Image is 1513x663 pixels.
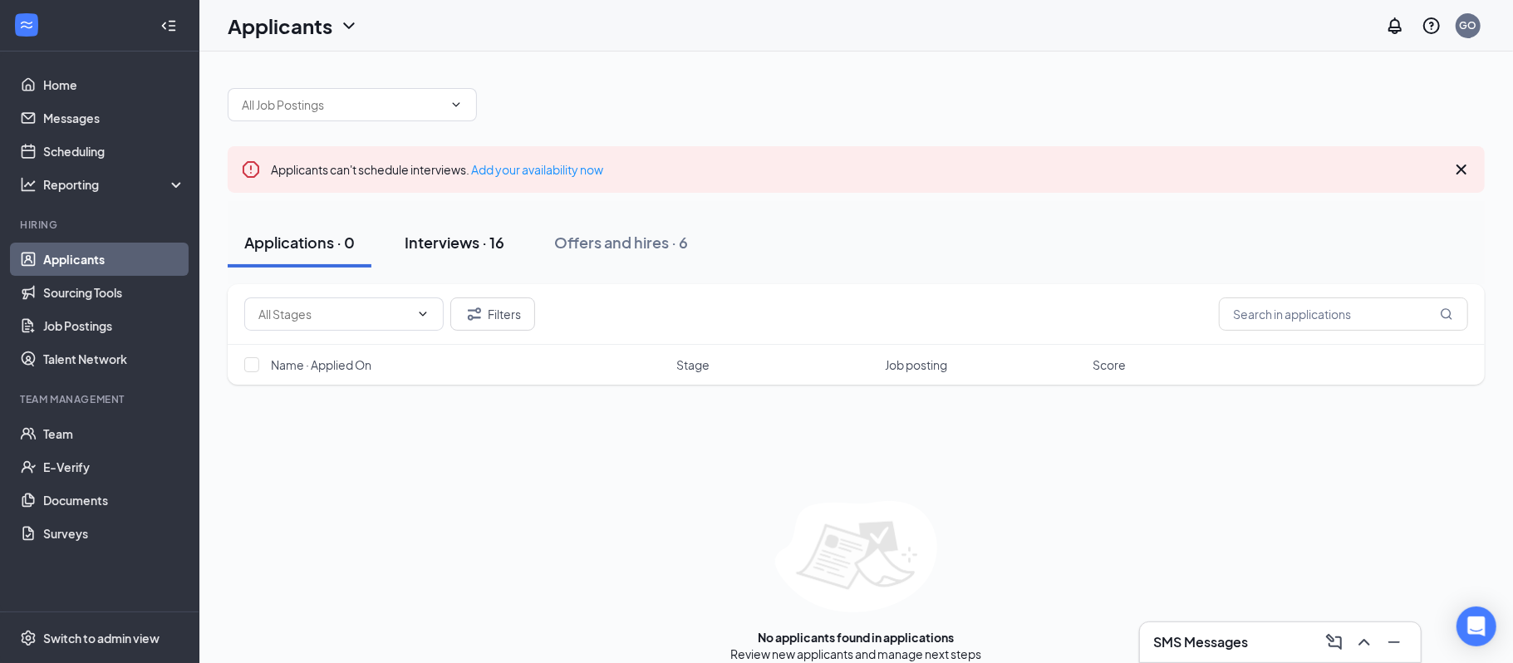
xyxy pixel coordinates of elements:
[18,17,35,33] svg: WorkstreamLogo
[43,309,185,342] a: Job Postings
[759,629,955,646] div: No applicants found in applications
[1321,629,1348,656] button: ComposeMessage
[464,304,484,324] svg: Filter
[1219,297,1468,331] input: Search in applications
[1324,632,1344,652] svg: ComposeMessage
[677,356,710,373] span: Stage
[1385,16,1405,36] svg: Notifications
[1153,633,1248,651] h3: SMS Messages
[43,135,185,168] a: Scheduling
[405,232,504,253] div: Interviews · 16
[43,417,185,450] a: Team
[885,356,947,373] span: Job posting
[244,232,355,253] div: Applications · 0
[1457,607,1496,646] div: Open Intercom Messenger
[43,68,185,101] a: Home
[43,276,185,309] a: Sourcing Tools
[43,517,185,550] a: Surveys
[20,630,37,646] svg: Settings
[43,243,185,276] a: Applicants
[416,307,430,321] svg: ChevronDown
[1384,632,1404,652] svg: Minimize
[43,101,185,135] a: Messages
[1452,160,1471,179] svg: Cross
[20,176,37,193] svg: Analysis
[731,646,982,662] div: Review new applicants and manage next steps
[271,162,603,177] span: Applicants can't schedule interviews.
[271,356,371,373] span: Name · Applied On
[43,484,185,517] a: Documents
[1351,629,1378,656] button: ChevronUp
[43,450,185,484] a: E-Verify
[241,160,261,179] svg: Error
[554,232,688,253] div: Offers and hires · 6
[242,96,443,114] input: All Job Postings
[258,305,410,323] input: All Stages
[449,98,463,111] svg: ChevronDown
[160,17,177,34] svg: Collapse
[1422,16,1442,36] svg: QuestionInfo
[1460,18,1477,32] div: GO
[1440,307,1453,321] svg: MagnifyingGlass
[20,392,182,406] div: Team Management
[20,218,182,232] div: Hiring
[339,16,359,36] svg: ChevronDown
[1381,629,1407,656] button: Minimize
[43,342,185,376] a: Talent Network
[1354,632,1374,652] svg: ChevronUp
[450,297,535,331] button: Filter Filters
[471,162,603,177] a: Add your availability now
[1093,356,1126,373] span: Score
[43,630,160,646] div: Switch to admin view
[775,501,937,612] img: empty-state
[43,176,186,193] div: Reporting
[228,12,332,40] h1: Applicants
